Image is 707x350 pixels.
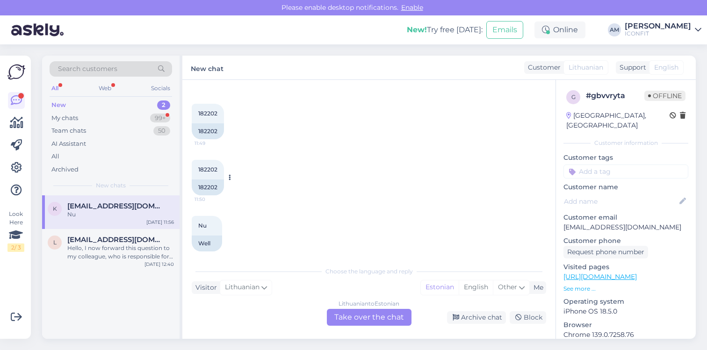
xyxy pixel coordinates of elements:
p: Operating system [563,297,688,307]
div: Look Here [7,210,24,252]
span: l [53,239,57,246]
div: Customer [524,63,561,72]
button: Emails [486,21,523,39]
div: My chats [51,114,78,123]
div: AM [608,23,621,36]
div: Lithuanian to Estonian [339,300,399,308]
div: Customer information [563,139,688,147]
div: English [459,280,493,294]
input: Add name [564,196,678,207]
p: Customer email [563,213,688,222]
span: 11:49 [195,140,230,147]
div: AI Assistant [51,139,86,149]
span: Lithuanian [225,282,260,293]
div: 182202 [192,123,224,139]
div: [GEOGRAPHIC_DATA], [GEOGRAPHIC_DATA] [566,111,670,130]
span: k [53,205,57,212]
div: 50 [153,126,170,136]
div: 182202 [192,179,224,195]
div: 99+ [150,114,170,123]
p: Browser [563,320,688,330]
div: [DATE] 12:40 [144,261,174,268]
span: Search customers [58,64,117,74]
div: 2 [157,100,170,110]
div: All [51,152,59,161]
span: kostas658l@gmail.com [67,202,165,210]
p: Chrome 139.0.7258.76 [563,330,688,340]
div: Web [97,82,113,94]
span: Offline [644,91,685,101]
div: Socials [149,82,172,94]
input: Add a tag [563,164,688,179]
img: Askly Logo [7,63,25,81]
a: [PERSON_NAME]ICONFIT [625,22,701,37]
div: Well [192,236,222,251]
label: New chat [191,61,224,74]
div: 2 / 3 [7,243,24,252]
div: Online [534,21,585,38]
span: Enable [398,3,426,12]
div: [DATE] 11:56 [146,219,174,226]
div: Archived [51,165,79,174]
div: Nu [67,210,174,219]
div: All [50,82,60,94]
span: 11:56 [195,252,230,259]
span: laasmazarina@inbox.lv [67,236,165,244]
span: 182202 [198,110,217,117]
p: Visited pages [563,262,688,272]
span: New chats [96,181,126,190]
b: New! [407,25,427,34]
p: Customer name [563,182,688,192]
div: Archive chat [447,311,506,324]
span: 182202 [198,166,217,173]
div: Hello, I now forward this question to my colleague, who is responsible for this. The reply will b... [67,244,174,261]
div: ICONFIT [625,30,691,37]
div: Request phone number [563,246,648,258]
div: Take over the chat [327,309,411,326]
div: Try free [DATE]: [407,24,483,36]
p: See more ... [563,285,688,293]
a: [URL][DOMAIN_NAME] [563,272,637,281]
div: Visitor [192,283,217,293]
p: iPhone OS 18.5.0 [563,307,688,316]
span: English [654,63,678,72]
span: Lithuanian [569,63,603,72]
div: Team chats [51,126,86,136]
p: Customer tags [563,153,688,163]
div: New [51,100,66,110]
p: Customer phone [563,236,688,246]
span: 11:50 [195,196,230,203]
div: # gbvvryta [586,90,644,101]
span: g [571,93,576,100]
div: Me [530,283,543,293]
div: Block [510,311,546,324]
div: [PERSON_NAME] [625,22,691,30]
p: [EMAIL_ADDRESS][DOMAIN_NAME] [563,222,688,232]
div: Support [616,63,646,72]
div: Estonian [421,280,459,294]
div: Choose the language and reply [192,267,546,276]
span: Nu [198,222,207,229]
span: Other [498,283,517,291]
